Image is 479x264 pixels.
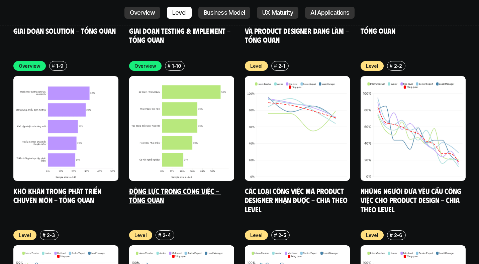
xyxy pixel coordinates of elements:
a: AI Applications [305,7,355,19]
p: 2-6 [394,232,402,239]
p: Level [366,232,378,239]
p: Level [250,232,263,239]
h6: # [274,233,277,238]
p: UX Maturity [262,9,293,16]
p: AI Applications [310,9,349,16]
p: Business Model [204,9,245,16]
a: Động lực trong công việc - Tổng quan [129,186,221,205]
h6: # [274,63,277,68]
p: 1-10 [172,62,181,69]
p: Level [172,9,186,16]
a: Product Designer làm gì trong giai đoạn Testing & Implement - Tổng quan [129,17,232,44]
a: Khó khăn trong phát triển chuyên môn - Tổng quan [13,186,103,205]
a: Product Designer làm gì trong giai đoạn Solution - Tổng quan [13,17,116,35]
p: 2-2 [394,62,402,69]
h6: # [390,63,393,68]
a: Các loại công việc mà Product Designer nhận được - Chia theo Level [245,186,349,214]
a: Những người đưa yêu cầu công việc cho Product Design - Chia theo Level [361,186,463,214]
p: Overview [130,9,155,16]
p: Level [134,232,147,239]
a: Khó khăn trong công việc - Tổng quan [361,17,453,35]
a: Overview [124,7,161,19]
p: Overview [134,62,156,69]
p: Overview [19,62,40,69]
p: 2-4 [163,232,171,239]
p: Level [366,62,378,69]
p: 1-9 [56,62,64,69]
h6: # [52,63,55,68]
p: Level [19,232,31,239]
h6: # [158,233,161,238]
a: UX Maturity [257,7,298,19]
a: Level [167,7,192,19]
p: 2-5 [278,232,286,239]
h6: # [168,63,171,68]
p: 2-3 [47,232,55,239]
p: 2-1 [278,62,285,69]
h6: # [390,233,393,238]
a: Những công việc về Managment và Product Designer đang làm - Tổng quan [245,17,351,44]
p: Level [250,62,263,69]
h6: # [42,233,45,238]
a: Business Model [198,7,250,19]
